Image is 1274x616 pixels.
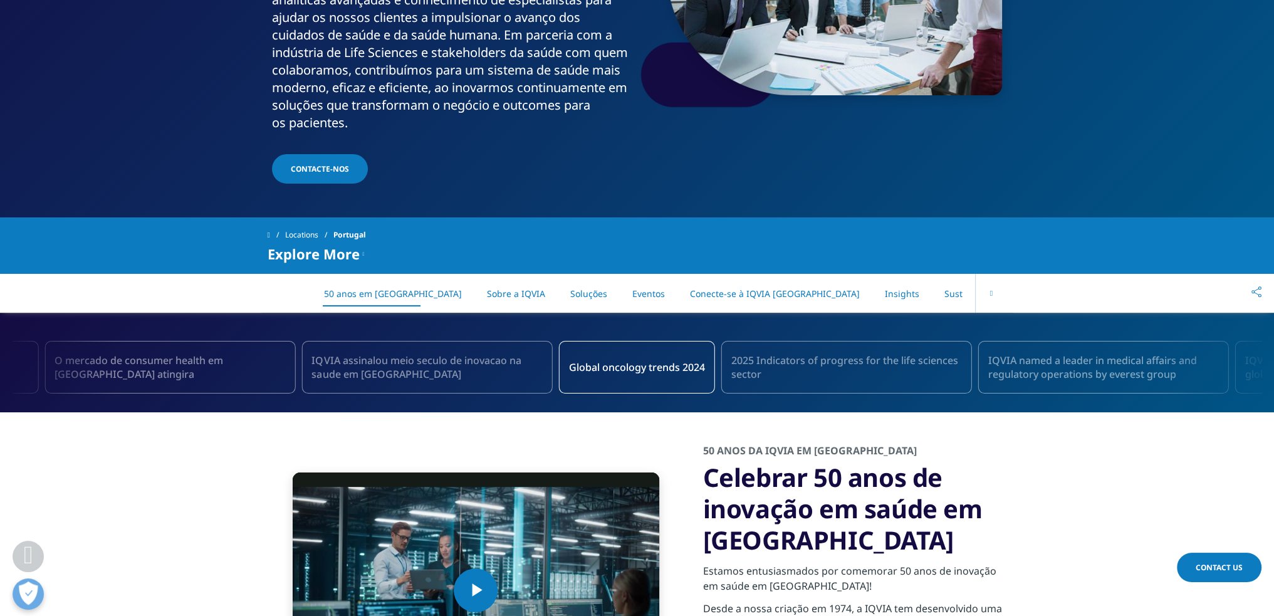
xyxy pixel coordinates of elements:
[558,341,714,394] a: Global oncology trends 2024
[301,341,552,394] a: IQVIA assinalou meio seculo de inovacao na saude em [GEOGRAPHIC_DATA]
[268,246,360,261] span: Explore More
[731,353,961,381] span: 2025 Indicators of progress for the life sciences sector
[978,341,1228,394] div: 9 / 12
[301,341,552,394] div: 6 / 12
[311,353,542,381] span: IQVIA assinalou meio seculo de inovacao na saude em [GEOGRAPHIC_DATA]
[324,288,462,300] a: 50 anos em [GEOGRAPHIC_DATA]
[44,341,295,394] a: O mercado de consumer health em [GEOGRAPHIC_DATA] atingira
[285,224,333,246] a: Locations
[454,568,498,612] button: Play Video
[291,164,349,174] span: Contacte-Nos
[487,288,545,300] a: Sobre a IQVIA
[1196,562,1243,573] span: Contact Us
[55,353,285,381] span: O mercado de consumer health em [GEOGRAPHIC_DATA] atingira
[988,353,1218,381] span: IQVIA named a leader in medical affairs and regulatory operations by everest group
[13,578,44,610] button: Abrir preferências
[978,341,1228,394] a: IQVIA named a leader in medical affairs and regulatory operations by everest group
[885,288,919,300] a: Insights
[703,563,1007,601] p: Estamos entusiasmados por comemorar 50 anos de inovação em saúde em [GEOGRAPHIC_DATA]!
[703,462,1007,556] h3: Celebrar 50 anos de inovação em saúde em [GEOGRAPHIC_DATA]
[333,224,366,246] span: Portugal
[721,341,971,394] a: 2025 Indicators of progress for the life sciences sector
[568,360,704,374] span: Global oncology trends 2024
[558,341,714,394] div: 7 / 12
[944,288,1075,300] a: Sustentabilidade e Governação
[690,288,860,300] a: Conecte-se à IQVIA [GEOGRAPHIC_DATA]
[44,341,295,394] div: 5 / 12
[272,154,368,184] a: Contacte-Nos
[721,341,971,394] div: 8 / 12
[703,444,1007,462] h2: 50 anos da IQVIA em [GEOGRAPHIC_DATA]
[570,288,607,300] a: Soluções
[632,288,665,300] a: Eventos
[1177,553,1261,582] a: Contact Us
